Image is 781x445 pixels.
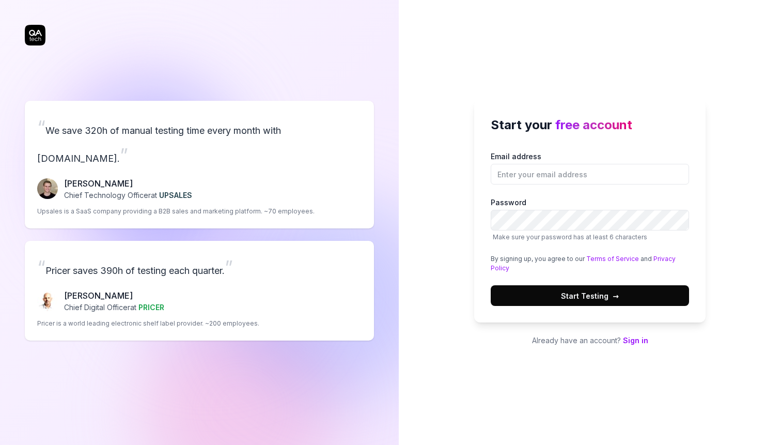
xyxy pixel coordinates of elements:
label: Password [491,197,689,242]
p: We save 320h of manual testing time every month with [DOMAIN_NAME]. [37,113,362,169]
p: Chief Technology Officer at [64,190,192,201]
span: ” [225,256,233,279]
h2: Start your [491,116,689,134]
span: free account [555,117,632,132]
p: Pricer saves 390h of testing each quarter. [37,253,362,281]
span: ” [120,144,128,166]
label: Email address [491,151,689,185]
p: [PERSON_NAME] [64,177,192,190]
a: Sign in [623,336,648,345]
p: Pricer is a world leading electronic shelf label provider. ~200 employees. [37,319,259,328]
div: By signing up, you agree to our and [491,254,689,273]
input: Email address [491,164,689,185]
span: PRICER [138,303,164,312]
span: “ [37,256,45,279]
button: Start Testing→ [491,285,689,306]
p: [PERSON_NAME] [64,289,164,302]
span: → [613,290,619,301]
span: “ [37,116,45,139]
span: Make sure your password has at least 6 characters [493,233,647,241]
img: Chris Chalkitis [37,290,58,311]
a: Terms of Service [586,255,639,263]
p: Upsales is a SaaS company providing a B2B sales and marketing platform. ~70 employees. [37,207,315,216]
a: “We save 320h of manual testing time every month with [DOMAIN_NAME].”Fredrik Seidl[PERSON_NAME]Ch... [25,101,374,228]
a: “Pricer saves 390h of testing each quarter.”Chris Chalkitis[PERSON_NAME]Chief Digital Officerat P... [25,241,374,341]
p: Already have an account? [474,335,706,346]
span: UPSALES [159,191,192,200]
img: Fredrik Seidl [37,178,58,199]
p: Chief Digital Officer at [64,302,164,313]
input: PasswordMake sure your password has at least 6 characters [491,210,689,231]
span: Start Testing [561,290,619,301]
